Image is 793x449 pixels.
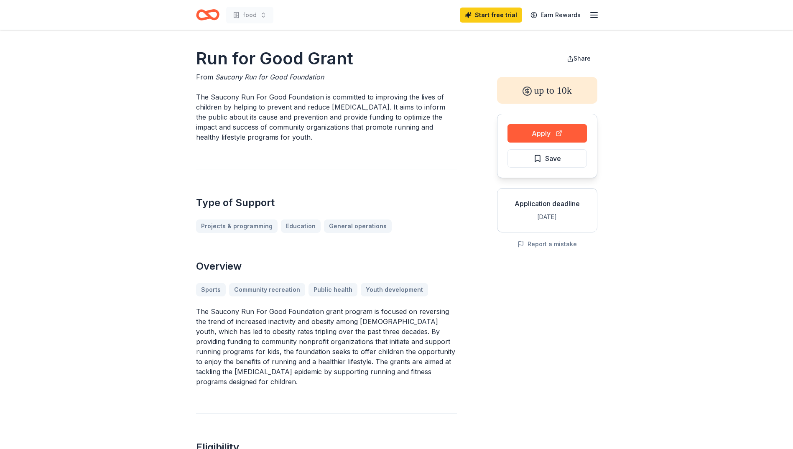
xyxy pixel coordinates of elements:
[574,55,591,62] span: Share
[196,196,457,209] h2: Type of Support
[504,212,590,222] div: [DATE]
[215,73,324,81] span: Saucony Run for Good Foundation
[196,47,457,70] h1: Run for Good Grant
[560,50,597,67] button: Share
[243,10,257,20] span: food
[507,124,587,143] button: Apply
[226,7,273,23] button: food
[196,5,219,25] a: Home
[196,219,278,233] a: Projects & programming
[196,72,457,82] div: From
[497,77,597,104] div: up to 10k
[545,153,561,164] span: Save
[504,199,590,209] div: Application deadline
[507,149,587,168] button: Save
[196,260,457,273] h2: Overview
[324,219,392,233] a: General operations
[518,239,577,249] button: Report a mistake
[525,8,586,23] a: Earn Rewards
[196,92,457,142] p: The Saucony Run For Good Foundation is committed to improving the lives of children by helping to...
[460,8,522,23] a: Start free trial
[196,306,457,387] p: The Saucony Run For Good Foundation grant program is focused on reversing the trend of increased ...
[281,219,321,233] a: Education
